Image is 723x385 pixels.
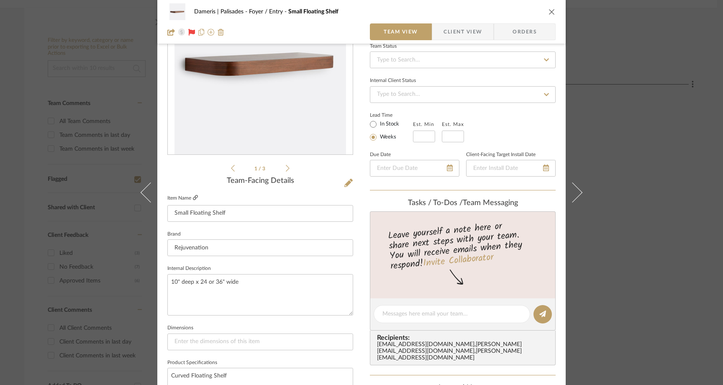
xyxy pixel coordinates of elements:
span: Client View [444,23,482,40]
input: Type to Search… [370,86,556,103]
img: Remove from project [218,29,224,36]
mat-radio-group: Select item type [370,119,413,142]
label: Internal Description [167,267,211,271]
span: 1 [254,166,259,171]
label: Est. Max [442,121,464,127]
span: Tasks / To-Dos / [408,199,463,207]
input: Enter Due Date [370,160,459,177]
img: 9c17d65b-5189-4b44-af80-d2f4d8f92653_48x40.jpg [167,3,187,20]
label: Weeks [378,133,396,141]
label: Product Specifications [167,361,217,365]
span: 3 [262,166,267,171]
input: Type to Search… [370,51,556,68]
a: Invite Collaborator [423,250,494,271]
div: Leave yourself a note here or share next steps with your team. You will receive emails when they ... [369,217,557,273]
input: Enter Install Date [466,160,556,177]
label: Dimensions [167,326,193,330]
input: Enter Brand [167,239,353,256]
label: Est. Min [413,121,434,127]
label: Brand [167,232,181,236]
span: Recipients: [377,334,552,341]
label: Lead Time [370,111,413,119]
div: Team Status [370,44,397,49]
input: Enter Item Name [167,205,353,222]
input: Enter the dimensions of this item [167,334,353,350]
button: close [548,8,556,15]
div: Team-Facing Details [167,177,353,186]
span: Dameris | Palisades [194,9,249,15]
div: Internal Client Status [370,79,416,83]
label: Client-Facing Target Install Date [466,153,536,157]
span: Foyer / Entry [249,9,288,15]
span: / [259,166,262,171]
span: Orders [503,23,546,40]
label: Due Date [370,153,391,157]
div: [EMAIL_ADDRESS][DOMAIN_NAME] , [PERSON_NAME][EMAIL_ADDRESS][DOMAIN_NAME] , [PERSON_NAME][EMAIL_AD... [377,341,552,362]
div: team Messaging [370,199,556,208]
label: In Stock [378,121,399,128]
label: Item Name [167,195,198,202]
